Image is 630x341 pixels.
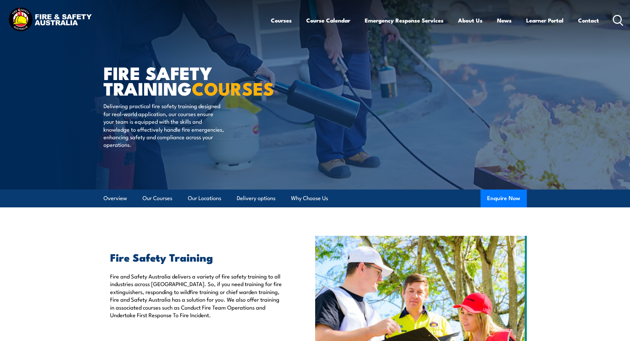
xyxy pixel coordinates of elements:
[104,65,267,96] h1: FIRE SAFETY TRAINING
[104,190,127,207] a: Overview
[237,190,275,207] a: Delivery options
[110,272,285,319] p: Fire and Safety Australia delivers a variety of fire safety training to all industries across [GE...
[497,12,512,29] a: News
[188,190,221,207] a: Our Locations
[526,12,564,29] a: Learner Portal
[104,102,224,148] p: Delivering practical fire safety training designed for real-world application, our courses ensure...
[271,12,292,29] a: Courses
[143,190,172,207] a: Our Courses
[481,190,527,207] button: Enquire Now
[458,12,483,29] a: About Us
[192,74,274,102] strong: COURSES
[365,12,443,29] a: Emergency Response Services
[306,12,350,29] a: Course Calendar
[110,252,285,262] h2: Fire Safety Training
[578,12,599,29] a: Contact
[291,190,328,207] a: Why Choose Us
